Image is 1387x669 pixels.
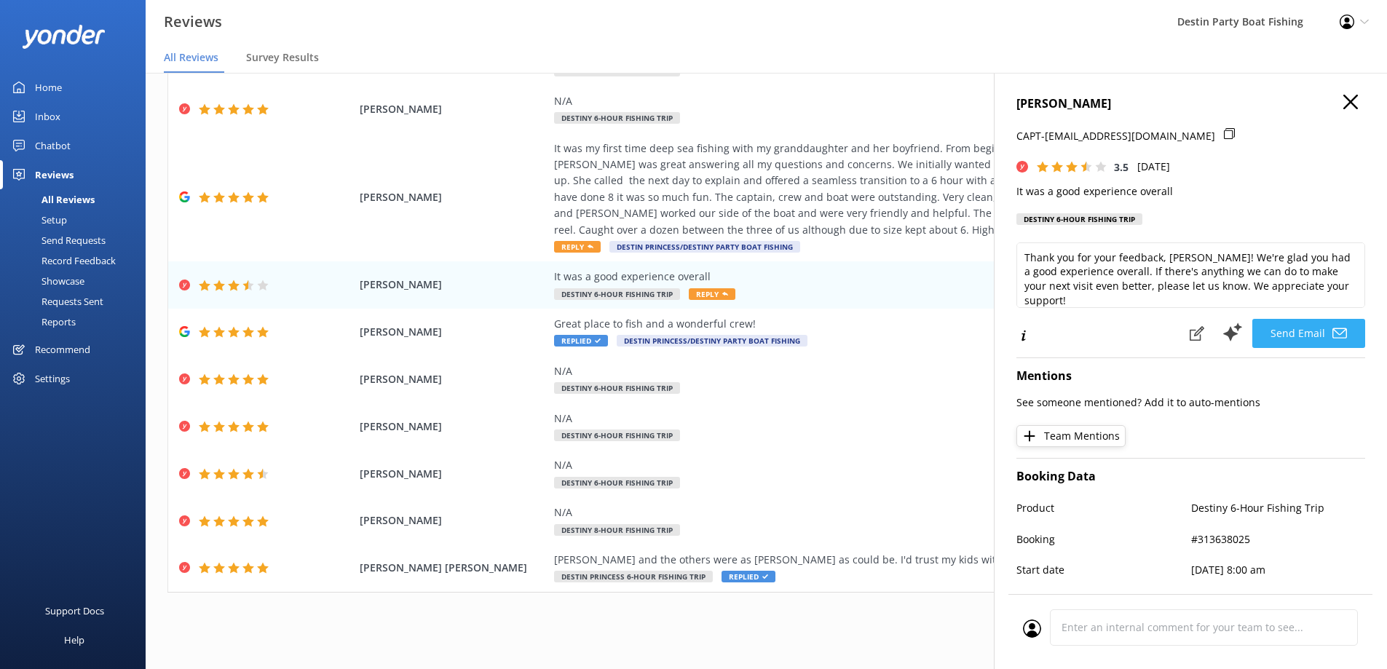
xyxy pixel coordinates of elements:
h3: Reviews [164,10,222,33]
div: Showcase [9,271,84,291]
p: Product [1016,500,1191,516]
p: Start date [1016,562,1191,578]
button: Send Email [1252,319,1365,348]
img: user_profile.svg [1023,619,1041,638]
textarea: Thank you for your feedback, [PERSON_NAME]! We're glad you had a good experience overall. If ther... [1016,242,1365,308]
p: Booking [1016,531,1191,547]
p: [DATE] [1137,159,1170,175]
div: N/A [554,93,1217,109]
span: Destiny 6-Hour Fishing Trip [554,288,680,300]
h4: Booking Data [1016,467,1365,486]
div: N/A [554,504,1217,520]
div: It was a good experience overall [554,269,1217,285]
div: N/A [554,411,1217,427]
span: Destiny 6-Hour Fishing Trip [554,429,680,441]
a: Record Feedback [9,250,146,271]
span: Reply [689,288,735,300]
a: Requests Sent [9,291,146,312]
div: Home [35,73,62,102]
a: Reports [9,312,146,332]
span: [PERSON_NAME] [360,466,548,482]
p: Destiny 6-Hour Fishing Trip [1191,500,1366,516]
p: 2 [1191,593,1366,609]
a: Send Requests [9,230,146,250]
div: N/A [554,363,1217,379]
span: Destin Princess/Destiny Party Boat Fishing [609,241,800,253]
div: Inbox [35,102,60,131]
span: [PERSON_NAME] [360,371,548,387]
p: It was a good experience overall [1016,183,1365,199]
a: Setup [9,210,146,230]
div: N/A [554,457,1217,473]
span: Destiny 6-Hour Fishing Trip [554,112,680,124]
div: Settings [35,364,70,393]
div: Requests Sent [9,291,103,312]
div: [PERSON_NAME] and the others were as [PERSON_NAME] as could be. I'd trust my kids with them [554,552,1217,568]
span: [PERSON_NAME] [360,512,548,529]
div: Great place to fish and a wonderful crew! [554,316,1217,332]
div: Send Requests [9,230,106,250]
a: All Reviews [9,189,146,210]
span: [PERSON_NAME] [360,324,548,340]
h4: Mentions [1016,367,1365,386]
div: Reviews [35,160,74,189]
div: Record Feedback [9,250,116,271]
span: [PERSON_NAME] [360,189,548,205]
div: All Reviews [9,189,95,210]
span: Destin Princess 6-Hour Fishing Trip [554,571,713,582]
a: Showcase [9,271,146,291]
span: Destin Princess/Destiny Party Boat Fishing [617,335,807,347]
img: yonder-white-logo.png [22,25,106,49]
span: Destiny 6-Hour Fishing Trip [554,477,680,488]
span: Destiny 8-Hour Fishing Trip [554,524,680,536]
button: Team Mentions [1016,425,1126,447]
span: Replied [554,335,608,347]
div: Help [64,625,84,654]
p: Number of people [1016,593,1191,609]
span: [PERSON_NAME] [360,419,548,435]
div: Setup [9,210,67,230]
span: All Reviews [164,50,218,65]
div: Recommend [35,335,90,364]
span: [PERSON_NAME] [360,101,548,117]
span: Replied [722,571,775,582]
p: See someone mentioned? Add it to auto-mentions [1016,395,1365,411]
span: Reply [554,241,601,253]
p: [DATE] 8:00 am [1191,562,1366,578]
span: Destiny 6-Hour Fishing Trip [554,382,680,394]
div: Chatbot [35,131,71,160]
button: Close [1343,95,1358,111]
span: 3.5 [1114,160,1129,174]
span: [PERSON_NAME] [360,277,548,293]
p: CAPT-[EMAIL_ADDRESS][DOMAIN_NAME] [1016,128,1215,144]
h4: [PERSON_NAME] [1016,95,1365,114]
div: Destiny 6-Hour Fishing Trip [1016,213,1142,225]
span: [PERSON_NAME] [PERSON_NAME] [360,560,548,576]
div: Reports [9,312,76,332]
p: #313638025 [1191,531,1366,547]
div: Support Docs [45,596,104,625]
span: Survey Results [246,50,319,65]
div: It was my first time deep sea fishing with my granddaughter and her boyfriend. From beginning to ... [554,140,1217,238]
